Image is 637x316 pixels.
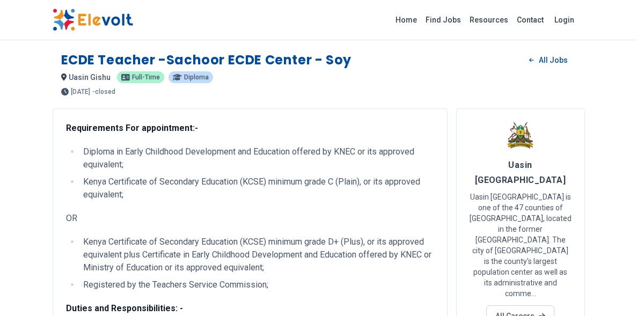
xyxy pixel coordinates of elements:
[53,9,133,31] img: Elevolt
[521,52,576,68] a: All Jobs
[61,52,352,69] h1: ECDE Teacher -Sachoor ECDE Center - Soy
[548,9,581,31] a: Login
[132,74,160,80] span: Full-time
[92,89,115,95] p: - closed
[465,11,512,28] a: Resources
[507,122,534,149] img: Uasin Gishu County
[66,212,434,225] p: OR
[512,11,548,28] a: Contact
[80,278,434,291] li: Registered by the Teachers Service Commission;
[80,236,434,274] li: Kenya Certificate of Secondary Education (KCSE) minimum grade D+ (Plus), or its approved equivale...
[66,303,183,313] strong: Duties and Responsibilities: -
[71,89,90,95] span: [DATE]
[80,175,434,201] li: Kenya Certificate of Secondary Education (KCSE) minimum grade C (Plain), or its approved equivalent;
[184,74,209,80] span: Diploma
[80,145,434,171] li: Diploma in Early Childhood Development and Education offered by KNEC or its approved equivalent;
[475,160,566,185] span: Uasin [GEOGRAPHIC_DATA]
[470,192,572,299] p: Uasin [GEOGRAPHIC_DATA] is one of the 47 counties of [GEOGRAPHIC_DATA], located in the former [GE...
[66,123,198,133] strong: Requirements For appointment:-
[421,11,465,28] a: Find Jobs
[391,11,421,28] a: Home
[69,73,111,82] span: uasin gishu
